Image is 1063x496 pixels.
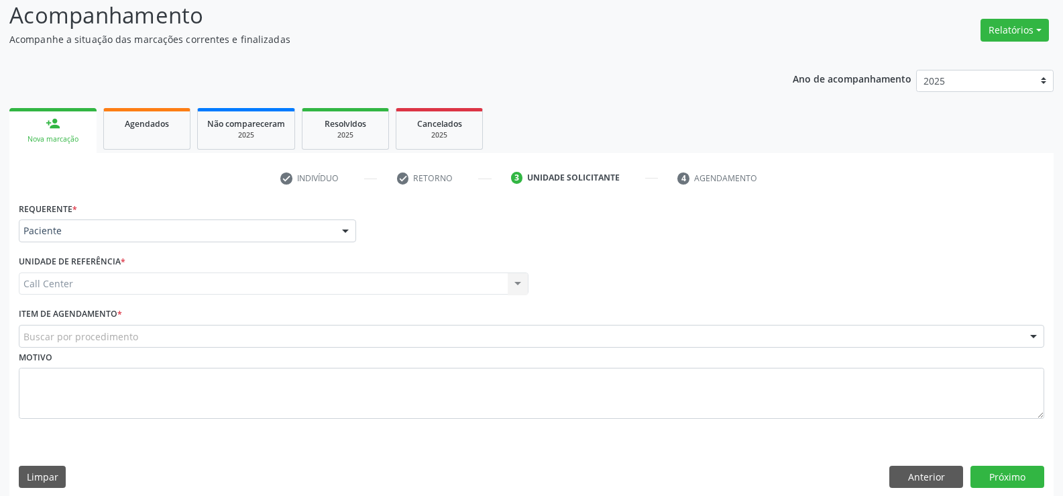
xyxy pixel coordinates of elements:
p: Acompanhe a situação das marcações correntes e finalizadas [9,32,740,46]
div: Unidade solicitante [527,172,620,184]
span: Buscar por procedimento [23,330,138,344]
div: 3 [511,172,523,184]
label: Item de agendamento [19,304,122,325]
p: Ano de acompanhamento [793,70,911,87]
label: Requerente [19,199,77,219]
label: Motivo [19,348,52,368]
div: 2025 [312,130,379,140]
button: Próximo [970,466,1044,489]
label: Unidade de referência [19,252,125,272]
span: Cancelados [417,118,462,130]
div: person_add [46,116,60,131]
span: Paciente [23,224,329,238]
div: Nova marcação [19,134,87,144]
span: Resolvidos [325,118,366,130]
div: 2025 [207,130,285,140]
button: Limpar [19,466,66,489]
button: Relatórios [981,19,1049,42]
span: Agendados [125,118,169,130]
span: Não compareceram [207,118,285,130]
button: Anterior [889,466,963,489]
div: 2025 [406,130,473,140]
